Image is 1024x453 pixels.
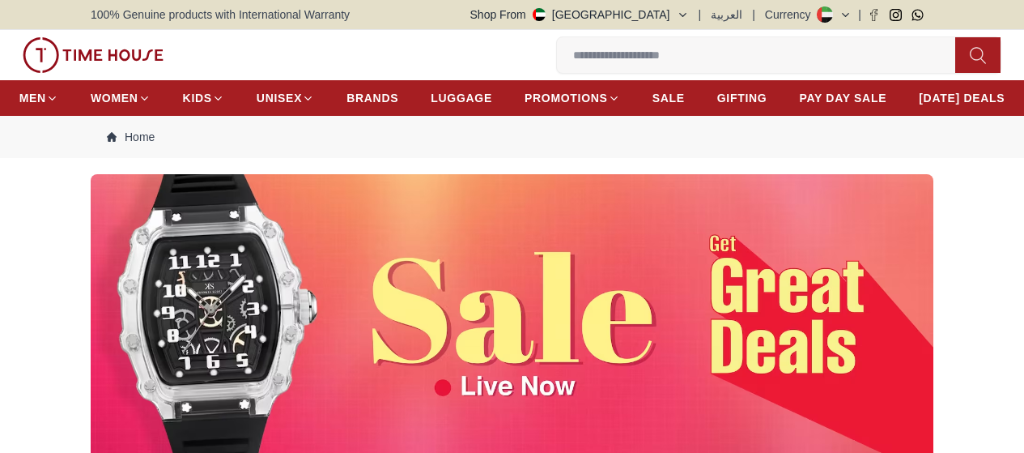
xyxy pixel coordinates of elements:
[470,6,689,23] button: Shop From[GEOGRAPHIC_DATA]
[107,129,155,145] a: Home
[799,83,886,113] a: PAY DAY SALE
[346,83,398,113] a: BRANDS
[919,90,1005,106] span: [DATE] DEALS
[19,83,58,113] a: MEN
[752,6,755,23] span: |
[890,9,902,21] a: Instagram
[533,8,546,21] img: United Arab Emirates
[765,6,818,23] div: Currency
[525,83,620,113] a: PROMOTIONS
[911,9,924,21] a: Whatsapp
[799,90,886,106] span: PAY DAY SALE
[717,90,767,106] span: GIFTING
[431,90,492,106] span: LUGGAGE
[257,83,314,113] a: UNISEX
[23,37,164,73] img: ...
[699,6,702,23] span: |
[346,90,398,106] span: BRANDS
[431,83,492,113] a: LUGGAGE
[91,116,933,158] nav: Breadcrumb
[652,90,685,106] span: SALE
[652,83,685,113] a: SALE
[717,83,767,113] a: GIFTING
[183,90,212,106] span: KIDS
[525,90,608,106] span: PROMOTIONS
[91,83,151,113] a: WOMEN
[919,83,1005,113] a: [DATE] DEALS
[183,83,224,113] a: KIDS
[91,6,350,23] span: 100% Genuine products with International Warranty
[19,90,46,106] span: MEN
[868,9,880,21] a: Facebook
[91,90,138,106] span: WOMEN
[257,90,302,106] span: UNISEX
[858,6,861,23] span: |
[711,6,742,23] button: العربية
